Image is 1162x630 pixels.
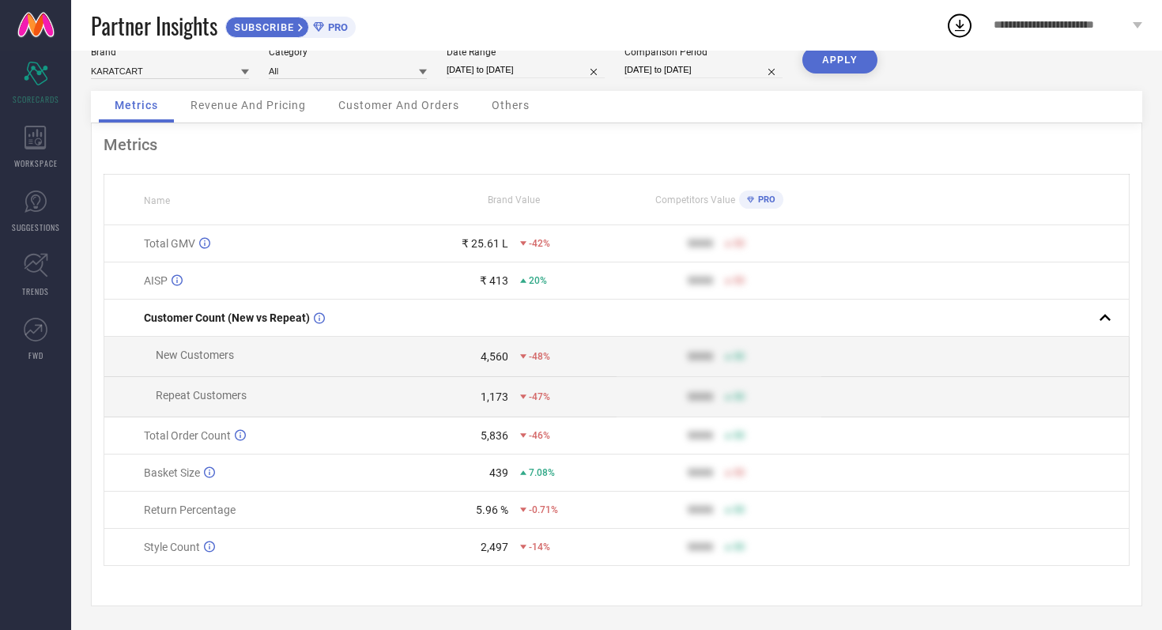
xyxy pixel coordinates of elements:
[734,467,745,478] span: 50
[226,21,298,33] span: SUBSCRIBE
[156,349,234,361] span: New Customers
[529,430,550,441] span: -46%
[447,47,605,58] div: Date Range
[144,311,310,324] span: Customer Count (New vs Repeat)
[754,194,775,205] span: PRO
[688,429,713,442] div: 9999
[529,351,550,362] span: -48%
[115,99,158,111] span: Metrics
[489,466,508,479] div: 439
[191,99,306,111] span: Revenue And Pricing
[144,429,231,442] span: Total Order Count
[688,541,713,553] div: 9999
[481,429,508,442] div: 5,836
[225,13,356,38] a: SUBSCRIBEPRO
[144,274,168,287] span: AISP
[14,157,58,169] span: WORKSPACE
[624,62,783,78] input: Select comparison period
[529,504,558,515] span: -0.71%
[144,195,170,206] span: Name
[734,238,745,249] span: 50
[144,466,200,479] span: Basket Size
[13,93,59,105] span: SCORECARDS
[144,237,195,250] span: Total GMV
[529,541,550,553] span: -14%
[734,275,745,286] span: 50
[734,504,745,515] span: 50
[91,9,217,42] span: Partner Insights
[144,541,200,553] span: Style Count
[22,285,49,297] span: TRENDS
[269,47,427,58] div: Category
[324,21,348,33] span: PRO
[529,391,550,402] span: -47%
[688,274,713,287] div: 9999
[480,274,508,287] div: ₹ 413
[476,504,508,516] div: 5.96 %
[28,349,43,361] span: FWD
[688,504,713,516] div: 9999
[481,390,508,403] div: 1,173
[481,350,508,363] div: 4,560
[529,238,550,249] span: -42%
[688,237,713,250] div: 9999
[156,389,247,402] span: Repeat Customers
[734,541,745,553] span: 50
[529,467,555,478] span: 7.08%
[91,47,249,58] div: Brand
[688,390,713,403] div: 9999
[802,47,877,74] button: APPLY
[462,237,508,250] div: ₹ 25.61 L
[338,99,459,111] span: Customer And Orders
[481,541,508,553] div: 2,497
[144,504,236,516] span: Return Percentage
[688,466,713,479] div: 9999
[945,11,974,40] div: Open download list
[12,221,60,233] span: SUGGESTIONS
[104,135,1130,154] div: Metrics
[447,62,605,78] input: Select date range
[734,351,745,362] span: 50
[492,99,530,111] span: Others
[488,194,540,206] span: Brand Value
[624,47,783,58] div: Comparison Period
[734,430,745,441] span: 50
[655,194,735,206] span: Competitors Value
[529,275,547,286] span: 20%
[734,391,745,402] span: 50
[688,350,713,363] div: 9999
